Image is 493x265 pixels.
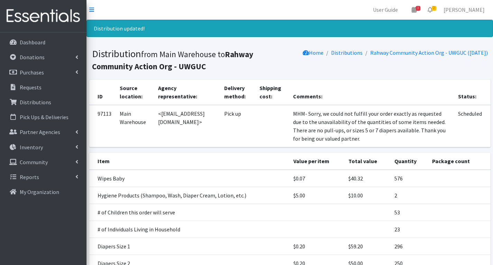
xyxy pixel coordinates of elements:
b: Rahway Community Action Org - UWGUC [92,49,253,71]
p: Pick Ups & Deliveries [20,114,69,121]
p: Requests [20,84,42,91]
p: Purchases [20,69,44,76]
td: $10.00 [344,187,390,204]
td: Hygiene Products (Shampoo, Wash, Diaper Cream, Lotion, etc.) [89,187,290,204]
td: MHM- Sorry, we could not fulfill your order exactly as requested due to the unavailability of the... [289,105,454,147]
h1: Distribution [92,48,287,72]
td: $59.20 [344,238,390,255]
td: 23 [390,221,428,238]
a: Dashboard [3,35,84,49]
td: Diapers Size 1 [89,238,290,255]
a: Distributions [3,95,84,109]
p: Reports [20,174,39,180]
th: Total value [344,153,390,170]
span: 3 [416,6,420,11]
a: Reports [3,170,84,184]
a: Donations [3,50,84,64]
th: Item [89,153,290,170]
a: 2 [422,3,438,17]
td: Wipes Baby [89,170,290,187]
a: [PERSON_NAME] [438,3,490,17]
td: Main Warehouse [116,105,154,147]
th: Quantity [390,153,428,170]
th: Source location: [116,80,154,105]
p: Community [20,159,48,166]
td: <[EMAIL_ADDRESS][DOMAIN_NAME]> [154,105,220,147]
td: # of Children this order will serve [89,204,290,221]
td: Scheduled [454,105,490,147]
td: $0.20 [289,238,344,255]
a: Community [3,155,84,169]
td: $5.00 [289,187,344,204]
th: Value per item [289,153,344,170]
td: 53 [390,204,428,221]
p: Distributions [20,99,51,106]
th: Package count [428,153,490,170]
p: Dashboard [20,39,45,46]
a: My Organization [3,185,84,199]
th: Status: [454,80,490,105]
td: 97113 [89,105,116,147]
td: $40.32 [344,170,390,187]
p: Inventory [20,144,43,151]
span: 2 [432,6,436,11]
td: # of Individuals Living in Household [89,221,290,238]
div: Distribution updated! [86,20,493,37]
th: Comments: [289,80,454,105]
a: Rahway Community Action Org - UWGUC ([DATE]) [370,49,488,56]
th: Agency representative: [154,80,220,105]
a: Distributions [331,49,363,56]
a: User Guide [367,3,403,17]
th: Delivery method: [220,80,255,105]
td: Pick up [220,105,255,147]
a: Partner Agencies [3,125,84,139]
a: 3 [406,3,422,17]
a: Home [303,49,323,56]
p: Partner Agencies [20,129,60,135]
td: $0.07 [289,170,344,187]
p: Donations [20,54,45,61]
img: HumanEssentials [3,5,84,28]
a: Purchases [3,65,84,79]
a: Pick Ups & Deliveries [3,110,84,124]
td: 296 [390,238,428,255]
a: Requests [3,80,84,94]
th: Shipping cost: [255,80,289,105]
small: from Main Warehouse to [92,49,253,71]
a: Inventory [3,140,84,154]
td: 2 [390,187,428,204]
th: ID [89,80,116,105]
td: 576 [390,170,428,187]
p: My Organization [20,188,59,195]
